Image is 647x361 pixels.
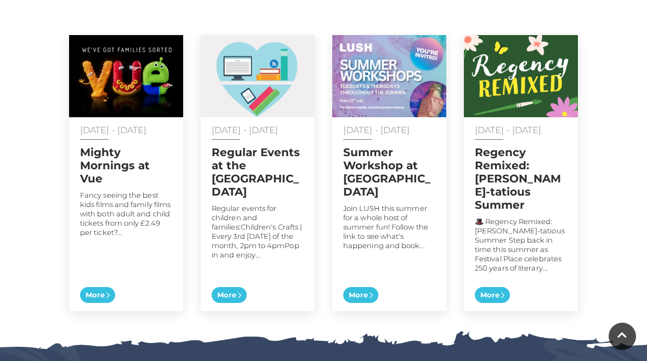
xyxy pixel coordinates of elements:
p: [DATE] - [DATE] [212,125,304,135]
p: [DATE] - [DATE] [80,125,172,135]
p: [DATE] - [DATE] [343,125,435,135]
a: [DATE] - [DATE] Regency Remixed: [PERSON_NAME]-tatious Summer 🎩 Regency Remixed: [PERSON_NAME]-ta... [464,35,578,311]
h2: Regular Events at the [GEOGRAPHIC_DATA] [212,146,304,198]
h2: Regency Remixed: [PERSON_NAME]-tatious Summer [475,146,567,211]
span: More [212,287,247,303]
p: Regular events for children and families:Children's Crafts | Every 3rd [DATE] of the month, 2pm t... [212,204,304,260]
span: More [343,287,378,303]
h2: Summer Workshop at [GEOGRAPHIC_DATA] [343,146,435,198]
span: More [80,287,115,303]
span: More [475,287,510,303]
h2: Mighty Mornings at Vue [80,146,172,185]
p: [DATE] - [DATE] [475,125,567,135]
p: Join LUSH this summer for a whole host of summer fun! Follow the link to see what's happening and... [343,204,435,250]
p: Fancy seeing the best kids films and family films with both adult and child tickets from only £2.... [80,191,172,237]
a: [DATE] - [DATE] Mighty Mornings at Vue Fancy seeing the best kids films and family films with bot... [69,35,183,311]
a: [DATE] - [DATE] Regular Events at the [GEOGRAPHIC_DATA] Regular events for children and families:... [201,35,315,311]
p: 🎩 Regency Remixed: [PERSON_NAME]-tatious Summer Step back in time this summer as Festival Place c... [475,217,567,273]
a: [DATE] - [DATE] Summer Workshop at [GEOGRAPHIC_DATA] Join LUSH this summer for a whole host of su... [332,35,446,311]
